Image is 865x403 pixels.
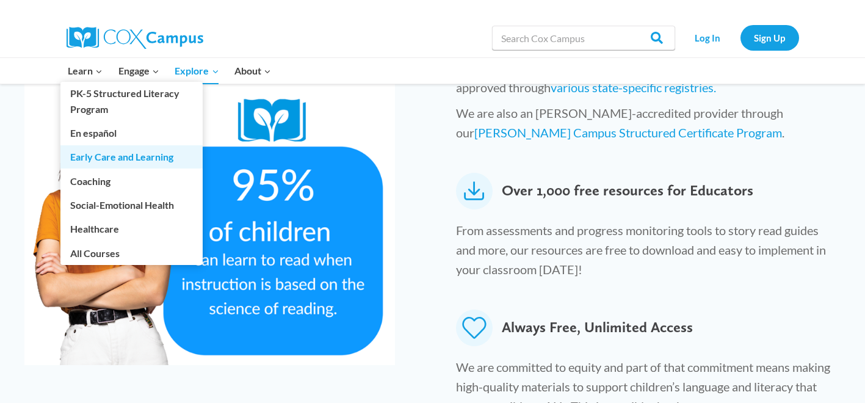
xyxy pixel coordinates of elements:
[60,217,203,241] a: Healthcare
[456,103,832,148] p: We are also an [PERSON_NAME]-accredited provider through our .
[226,58,279,84] button: Child menu of About
[60,58,111,84] button: Child menu of Learn
[502,310,693,346] span: Always Free, Unlimited Access
[60,82,203,121] a: PK-5 Structured Literacy Program
[502,173,753,209] span: Over 1,000 free resources for Educators
[474,125,782,140] a: [PERSON_NAME] Campus Structured Certificate Program
[60,122,203,145] a: En español
[60,194,203,217] a: Social-Emotional Health
[492,26,675,50] input: Search Cox Campus
[60,241,203,264] a: All Courses
[110,58,167,84] button: Child menu of Engage
[740,25,799,50] a: Sign Up
[681,25,734,50] a: Log In
[167,58,227,84] button: Child menu of Explore
[67,27,203,49] img: Cox Campus
[551,80,716,95] a: various state-specific registries.
[681,25,799,50] nav: Secondary Navigation
[60,145,203,169] a: Early Care and Learning
[456,220,832,285] p: From assessments and progress monitoring tools to story read guides and more, our resources are f...
[60,169,203,192] a: Coaching
[60,58,279,84] nav: Primary Navigation
[24,63,395,365] img: Frame 13 (1)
